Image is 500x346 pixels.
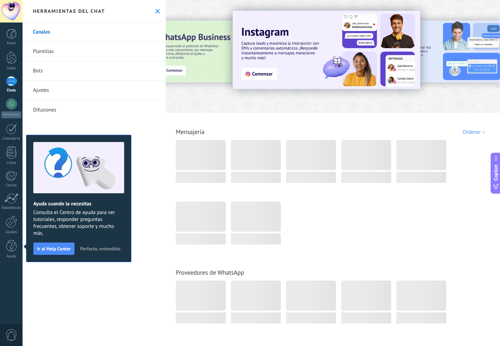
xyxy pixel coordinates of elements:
a: Proveedores de WhatsApp [176,268,244,276]
span: Consulta el Centro de ayuda para ver tutoriales, responder preguntas frecuentes, obtener soporte ... [33,209,124,237]
div: Panel [1,41,21,46]
a: Difusiones [23,100,166,119]
a: Canales [23,23,166,42]
a: Bots [23,61,166,81]
div: WhatsApp [1,112,21,118]
div: Ajustes [1,230,21,234]
h2: Herramientas del chat [33,8,105,14]
div: Listas [1,161,21,165]
span: Perfecto, entendido [80,246,120,251]
div: Correo [1,183,21,188]
span: Ir al Help Center [37,246,71,251]
button: Ir al Help Center [33,242,75,255]
div: Calendario [1,136,21,141]
div: Ayuda [1,254,21,259]
div: Estadísticas [1,206,21,210]
h2: Ayuda cuando la necesitas [33,201,124,207]
button: Perfecto, entendido [77,243,123,254]
img: Slide 3 [151,21,299,82]
span: Copilot [492,165,499,180]
div: Ordenar [463,129,487,135]
img: Slide 1 [233,11,420,89]
a: Ajustes [23,81,166,100]
div: Chats [1,88,21,93]
a: Plantillas [23,42,166,61]
div: Leads [1,66,21,71]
